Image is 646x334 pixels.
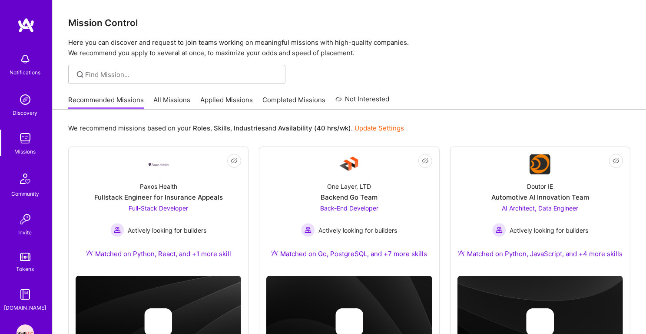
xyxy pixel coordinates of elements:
[320,204,378,212] span: Back-End Developer
[17,286,34,303] img: guide book
[68,95,144,110] a: Recommended Missions
[327,182,371,191] div: One Layer, LTD
[15,168,36,189] img: Community
[140,182,177,191] div: Paxos Health
[266,154,432,269] a: Company LogoOne Layer, LTDBackend Go TeamBack-End Developer Actively looking for buildersActively...
[86,249,231,258] div: Matched on Python, React, and +1 more skill
[19,228,32,237] div: Invite
[86,70,279,79] input: Find Mission...
[278,124,351,132] b: Availability (40 hrs/wk)
[17,91,34,108] img: discovery
[457,154,623,269] a: Company LogoDoutor IEAutomotive AI Innovation TeamAI Architect, Data Engineer Actively looking fo...
[200,95,253,110] a: Applied Missions
[17,130,34,147] img: teamwork
[354,124,404,132] a: Update Settings
[94,193,223,202] div: Fullstack Engineer for Insurance Appeals
[458,250,465,257] img: Ateam Purple Icon
[502,204,578,212] span: AI Architect, Data Engineer
[335,94,390,110] a: Not Interested
[154,95,191,110] a: All Missions
[75,70,85,80] i: icon SearchGrey
[128,226,206,235] span: Actively looking for builders
[321,193,378,202] div: Backend Go Team
[86,250,93,257] img: Ateam Purple Icon
[4,303,46,312] div: [DOMAIN_NAME]
[510,226,588,235] span: Actively looking for builders
[11,189,39,198] div: Community
[613,157,619,164] i: icon EyeClosed
[68,37,630,58] p: Here you can discover and request to join teams working on meaningful missions with high-quality ...
[491,193,589,202] div: Automotive AI Innovation Team
[263,95,326,110] a: Completed Missions
[458,249,623,258] div: Matched on Python, JavaScript, and +4 more skills
[148,162,169,167] img: Company Logo
[76,154,241,269] a: Company LogoPaxos HealthFullstack Engineer for Insurance AppealsFull-Stack Developer Actively loo...
[20,253,30,261] img: tokens
[492,223,506,237] img: Actively looking for builders
[17,264,34,274] div: Tokens
[68,124,404,133] p: We recommend missions based on your , , and .
[527,182,553,191] div: Doutor IE
[68,17,630,28] h3: Mission Control
[339,154,360,175] img: Company Logo
[318,226,397,235] span: Actively looking for builders
[17,210,34,228] img: Invite
[422,157,429,164] i: icon EyeClosed
[231,157,238,164] i: icon EyeClosed
[110,223,124,237] img: Actively looking for builders
[271,250,278,257] img: Ateam Purple Icon
[530,154,550,174] img: Company Logo
[17,17,35,33] img: logo
[13,108,38,117] div: Discovery
[129,204,188,212] span: Full-Stack Developer
[214,124,230,132] b: Skills
[17,50,34,68] img: bell
[10,68,41,77] div: Notifications
[234,124,265,132] b: Industries
[15,147,36,156] div: Missions
[193,124,210,132] b: Roles
[271,249,427,258] div: Matched on Go, PostgreSQL, and +7 more skills
[301,223,315,237] img: Actively looking for builders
